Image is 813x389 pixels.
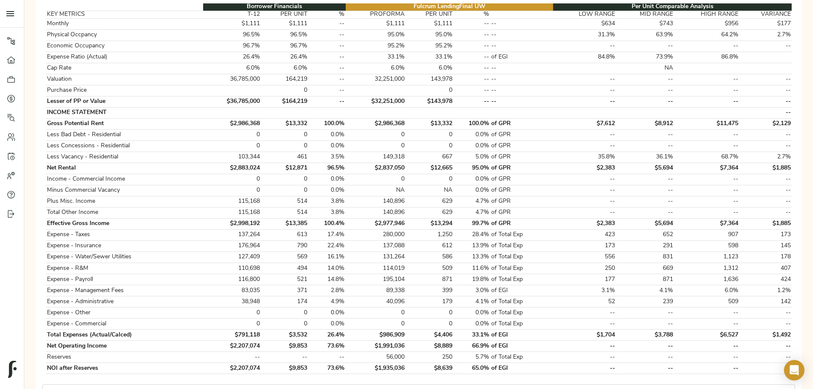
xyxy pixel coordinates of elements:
td: -- [453,96,490,107]
td: 22.4% [309,240,346,252]
td: 0.0% [309,129,346,140]
td: -- [739,174,792,185]
td: $36,785,000 [203,96,261,107]
td: -- [616,140,674,152]
td: -- [616,41,674,52]
td: 95.2% [406,41,453,52]
td: -- [453,29,490,41]
td: 0.0% [309,140,346,152]
td: of GPR [490,163,553,174]
td: -- [553,74,616,85]
td: 4.7% [453,207,490,218]
td: 407 [739,263,792,274]
td: 1,250 [406,229,453,240]
td: $13,332 [261,118,309,129]
td: 0 [261,185,309,196]
td: 116,800 [203,274,261,285]
td: 4.1% [616,285,674,296]
td: of EGI [490,52,553,63]
td: Gross Potential Rent [46,118,203,129]
td: of GPR [490,174,553,185]
td: 613 [261,229,309,240]
td: 0 [261,174,309,185]
th: MID RANGE [616,11,674,18]
td: 17.4% [309,229,346,240]
td: -- [309,85,346,96]
td: Total Other Income [46,207,203,218]
th: PROFORMA [346,11,406,18]
td: $7,364 [674,218,739,229]
th: T-12 [203,11,261,18]
td: 629 [406,207,453,218]
td: of EGI [490,285,553,296]
td: 115,168 [203,207,261,218]
td: 140,896 [346,207,406,218]
td: Expense - Insurance [46,240,203,252]
td: 33.1% [406,52,453,63]
td: 667 [406,152,453,163]
th: KEY METRICS [46,11,203,18]
td: of Total Exp [490,263,553,274]
td: 95.0% [346,29,406,41]
td: -- [490,74,553,85]
td: 1,636 [674,274,739,285]
td: -- [553,85,616,96]
td: -- [453,63,490,74]
td: -- [739,85,792,96]
td: $2,129 [739,118,792,129]
td: 173 [553,240,616,252]
td: $12,871 [261,163,309,174]
td: 371 [261,285,309,296]
td: 173 [739,229,792,240]
td: -- [739,107,792,118]
td: 195,104 [346,274,406,285]
td: $743 [616,18,674,29]
td: 831 [616,252,674,263]
td: 19.8% [453,274,490,285]
td: 3.0% [453,285,490,296]
td: 103,344 [203,152,261,163]
td: 14.0% [309,263,346,274]
td: of GPR [490,118,553,129]
th: Per Unit Comparable Analysis [553,3,792,11]
td: 6.0% [203,63,261,74]
td: $13,332 [406,118,453,129]
th: Borrower Financials [203,3,346,11]
td: -- [739,196,792,207]
td: 84.8% [553,52,616,63]
td: $956 [674,18,739,29]
td: Expense - Management Fees [46,285,203,296]
td: 63.9% [616,29,674,41]
td: -- [739,74,792,85]
td: -- [553,174,616,185]
td: 6.0% [346,63,406,74]
td: of Total Exp [490,252,553,263]
td: Less Concessions - Residential [46,140,203,152]
td: 86.8% [674,52,739,63]
td: -- [616,96,674,107]
td: -- [453,18,490,29]
td: 3.5% [309,152,346,163]
td: $13,294 [406,218,453,229]
td: 13.9% [453,240,490,252]
td: of Total Exp [490,274,553,285]
td: 521 [261,274,309,285]
td: -- [490,96,553,107]
td: $2,986,368 [203,118,261,129]
td: 0 [406,174,453,185]
td: 0 [406,85,453,96]
td: 140,896 [346,196,406,207]
td: 0 [261,140,309,152]
td: -- [453,85,490,96]
td: 177 [553,274,616,285]
td: -- [739,96,792,107]
td: 0 [203,140,261,152]
td: 99.7% [453,218,490,229]
td: of GPR [490,152,553,163]
td: $2,383 [553,218,616,229]
td: $164,219 [261,96,309,107]
td: 0 [406,140,453,152]
td: $2,837,050 [346,163,406,174]
td: $32,251,000 [346,96,406,107]
td: -- [553,207,616,218]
